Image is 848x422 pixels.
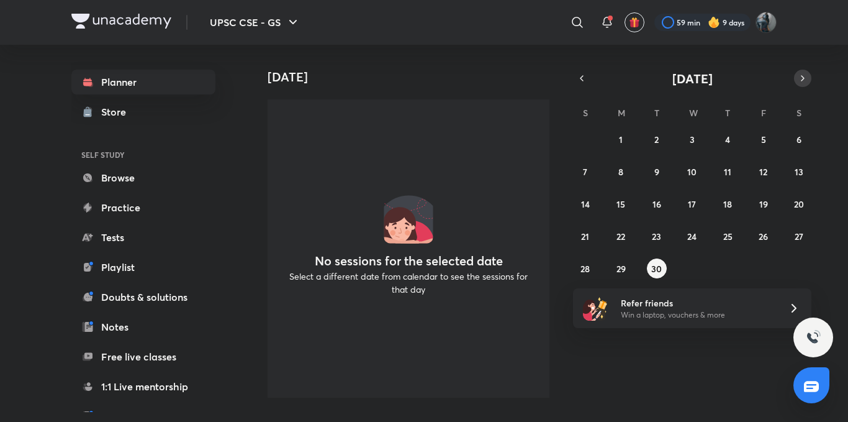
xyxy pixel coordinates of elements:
button: September 26, 2025 [754,226,774,246]
abbr: September 20, 2025 [794,198,804,210]
abbr: Wednesday [689,107,698,119]
abbr: September 12, 2025 [759,166,767,178]
abbr: September 16, 2025 [652,198,661,210]
button: September 10, 2025 [682,162,702,181]
button: September 28, 2025 [575,259,595,278]
abbr: September 15, 2025 [616,198,625,210]
button: September 4, 2025 [718,129,737,149]
img: No events [384,194,433,244]
button: September 12, 2025 [754,162,774,181]
a: Planner [71,70,215,94]
abbr: September 23, 2025 [652,231,661,242]
div: Store [101,104,133,119]
abbr: Thursday [725,107,730,119]
button: September 5, 2025 [754,129,774,149]
abbr: September 21, 2025 [581,231,589,242]
abbr: September 26, 2025 [759,231,768,242]
abbr: September 30, 2025 [651,263,662,275]
abbr: Monday [618,107,625,119]
button: September 27, 2025 [789,226,809,246]
abbr: September 3, 2025 [690,134,695,145]
a: Free live classes [71,344,215,369]
a: Practice [71,195,215,220]
abbr: September 9, 2025 [654,166,659,178]
button: September 6, 2025 [789,129,809,149]
abbr: Sunday [583,107,588,119]
button: September 21, 2025 [575,226,595,246]
button: [DATE] [590,70,794,87]
img: ttu [806,330,821,345]
abbr: September 4, 2025 [725,134,730,145]
a: Browse [71,165,215,190]
abbr: September 29, 2025 [616,263,626,275]
button: September 11, 2025 [718,162,737,181]
abbr: September 17, 2025 [688,198,696,210]
button: September 18, 2025 [718,194,737,214]
abbr: September 24, 2025 [687,231,697,242]
button: September 8, 2025 [611,162,631,181]
button: September 24, 2025 [682,226,702,246]
abbr: September 19, 2025 [759,198,768,210]
a: Store [71,99,215,124]
img: Company Logo [71,14,171,29]
h4: No sessions for the selected date [315,254,503,268]
img: referral [583,296,608,321]
abbr: September 10, 2025 [687,166,697,178]
h4: [DATE] [268,70,559,85]
button: September 19, 2025 [754,194,774,214]
button: September 17, 2025 [682,194,702,214]
button: September 15, 2025 [611,194,631,214]
abbr: September 28, 2025 [580,263,590,275]
a: Playlist [71,255,215,280]
abbr: September 13, 2025 [795,166,803,178]
button: avatar [625,12,644,32]
a: Notes [71,314,215,339]
img: avatar [629,17,640,28]
abbr: September 22, 2025 [616,231,625,242]
button: September 13, 2025 [789,162,809,181]
a: 1:1 Live mentorship [71,374,215,399]
p: Win a laptop, vouchers & more [621,310,774,321]
abbr: September 27, 2025 [795,231,803,242]
button: September 20, 2025 [789,194,809,214]
button: September 16, 2025 [647,194,667,214]
button: September 2, 2025 [647,129,667,149]
button: September 25, 2025 [718,226,737,246]
button: September 14, 2025 [575,194,595,214]
h6: SELF STUDY [71,144,215,165]
button: September 3, 2025 [682,129,702,149]
button: UPSC CSE - GS [202,10,308,35]
abbr: Tuesday [654,107,659,119]
abbr: September 6, 2025 [796,134,801,145]
img: streak [708,16,720,29]
abbr: September 14, 2025 [581,198,590,210]
button: September 29, 2025 [611,259,631,278]
img: Komal [756,12,777,33]
abbr: September 7, 2025 [583,166,587,178]
abbr: September 2, 2025 [654,134,659,145]
button: September 7, 2025 [575,162,595,181]
abbr: September 1, 2025 [619,134,623,145]
abbr: Saturday [796,107,801,119]
button: September 30, 2025 [647,259,667,278]
a: Doubts & solutions [71,285,215,310]
h6: Refer friends [621,296,774,310]
abbr: September 8, 2025 [618,166,623,178]
button: September 1, 2025 [611,129,631,149]
a: Company Logo [71,14,171,32]
button: September 22, 2025 [611,226,631,246]
p: Select a different date from calendar to see the sessions for that day [282,270,535,296]
abbr: September 18, 2025 [723,198,732,210]
button: September 23, 2025 [647,226,667,246]
button: September 9, 2025 [647,162,667,181]
span: [DATE] [672,70,713,87]
abbr: September 11, 2025 [724,166,731,178]
abbr: Friday [761,107,766,119]
abbr: September 5, 2025 [761,134,766,145]
a: Tests [71,225,215,250]
abbr: September 25, 2025 [723,231,733,242]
